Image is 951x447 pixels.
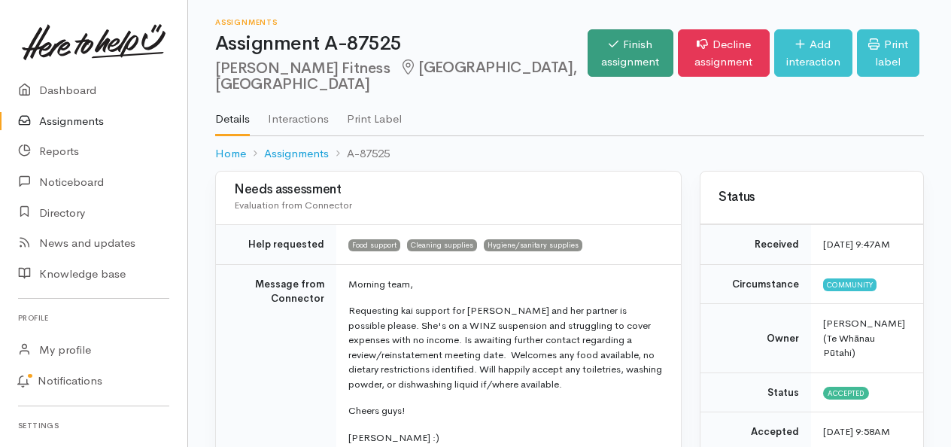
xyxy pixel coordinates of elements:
[215,93,250,136] a: Details
[347,93,402,135] a: Print Label
[215,59,588,93] h2: [PERSON_NAME] Fitness
[268,93,329,135] a: Interactions
[588,29,673,77] a: Finish assignment
[774,29,852,77] a: Add interaction
[215,58,577,93] span: [GEOGRAPHIC_DATA], [GEOGRAPHIC_DATA]
[348,303,663,391] p: Requesting kai support for [PERSON_NAME] and her partner is possible please. She's on a WINZ susp...
[215,136,924,172] nav: breadcrumb
[215,145,246,163] a: Home
[823,425,890,438] time: [DATE] 9:58AM
[216,225,336,265] td: Help requested
[678,29,770,77] a: Decline assignment
[348,430,663,445] p: [PERSON_NAME] :)
[234,183,663,197] h3: Needs assessment
[700,304,811,373] td: Owner
[215,33,588,55] h1: Assignment A-87525
[329,145,390,163] li: A-87525
[823,387,869,399] span: Accepted
[348,403,663,418] p: Cheers guys!
[18,415,169,436] h6: Settings
[700,372,811,412] td: Status
[484,239,582,251] span: Hygiene/sanitary supplies
[264,145,329,163] a: Assignments
[234,199,352,211] span: Evaluation from Connector
[823,238,890,251] time: [DATE] 9:47AM
[857,29,919,77] a: Print label
[348,277,663,292] p: Morning team,
[719,190,905,205] h3: Status
[700,264,811,304] td: Circumstance
[18,308,169,328] h6: Profile
[215,18,588,26] h6: Assignments
[823,317,905,359] span: [PERSON_NAME] (Te Whānau Pūtahi)
[700,225,811,265] td: Received
[407,239,477,251] span: Cleaning supplies
[348,239,400,251] span: Food support
[823,278,877,290] span: Community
